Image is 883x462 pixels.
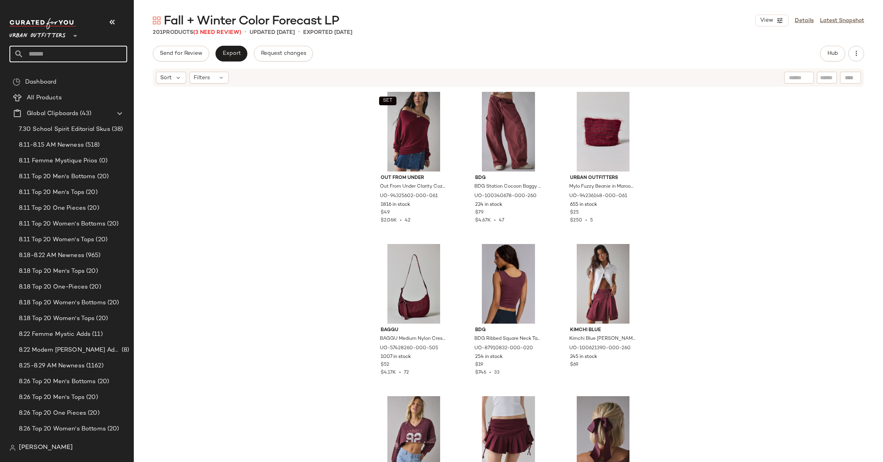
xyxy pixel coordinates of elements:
span: BAGGU Medium Nylon Crescent Bag in [GEOGRAPHIC_DATA] at Urban Outfitters [380,335,446,343]
img: 57428260_505_b [374,244,454,324]
button: SET [379,97,396,105]
span: 7.30 School Spirit Editorial Skus [19,125,110,134]
span: SET [383,98,392,104]
span: 42 [405,218,411,223]
img: 94236148_061_b [564,92,643,171]
span: Urban Outfitters [9,27,66,41]
span: 8.22 Femme Mystic Adds [19,330,91,339]
span: $25 [570,209,579,216]
span: • [582,218,590,223]
span: UO-57428260-000-505 [380,345,438,352]
span: (20) [106,425,119,434]
span: 8.11 Femme Mystique Prios [19,156,98,166]
img: 87910832_020_b [469,244,548,324]
img: svg%3e [13,78,20,86]
span: All Products [27,93,62,102]
button: Hub [820,46,845,61]
span: $4.17K [381,370,396,375]
img: cfy_white_logo.C9jOOHJF.svg [9,18,76,29]
div: Products [153,28,241,37]
span: • [486,370,494,375]
span: 201 [153,30,163,35]
span: 8.11 Top 20 Women's Bottoms [19,220,106,229]
span: (20) [86,204,99,213]
span: 224 in stock [475,201,502,209]
button: Export [215,46,247,61]
span: BDG Station Cocoon Baggy Barrel Leg Cargo Pant in Dark Red, Women's at Urban Outfitters [474,183,541,190]
p: updated [DATE] [250,28,295,37]
span: (20) [96,377,109,386]
button: View [755,15,789,26]
span: 8.26 Top 20 One Pieces [19,409,86,418]
img: svg%3e [153,17,161,24]
a: Details [795,17,814,25]
span: UO-87910832-000-020 [474,345,533,352]
span: 1816 in stock [381,201,410,209]
span: 254 in stock [475,354,503,361]
span: Mylo Fuzzy Beanie in Maroon, Women's at Urban Outfitters [569,183,636,190]
span: 47 [499,218,504,223]
span: 8.11 Top 20 One Pieces [19,204,86,213]
span: $79 [475,209,483,216]
span: (20) [86,409,100,418]
span: Global Clipboards [27,109,78,118]
span: 8.18-8.22 AM Newness [19,251,84,260]
img: 100340678_260_b [469,92,548,171]
span: Request changes [261,50,306,57]
span: (11) [91,330,103,339]
span: 8.26 Top 20 Men's Bottoms [19,377,96,386]
span: 8.11 Top 20 Men's Bottoms [19,172,96,181]
span: (20) [84,188,98,197]
span: [PERSON_NAME] [19,443,73,453]
span: UO-100340678-000-260 [474,193,537,200]
span: $49 [381,209,390,216]
button: Request changes [254,46,313,61]
span: Hub [827,50,838,57]
span: (43) [78,109,91,118]
span: (38) [110,125,123,134]
span: • [244,28,246,37]
span: • [397,218,405,223]
span: (20) [106,298,119,307]
span: 1007 in stock [381,354,411,361]
span: $4.67K [475,218,491,223]
button: Send for Review [153,46,209,61]
span: Urban Outfitters [570,175,637,182]
img: 94325602_061_b [374,92,454,171]
span: 8.22 Modern [PERSON_NAME] Adds [19,346,120,355]
span: BDG [475,175,542,182]
span: • [491,218,499,223]
p: Exported [DATE] [303,28,352,37]
span: (20) [96,172,109,181]
img: 100621390_260_b [564,244,643,324]
span: Fall + Winter Color Forecast LP [164,13,339,29]
span: 8.11 Top 20 Men's Tops [19,188,84,197]
span: Out From Under Clarity Cozy Knit Off-The-Shoulder Top in Maroon, Women's at Urban Outfitters [380,183,446,190]
span: BDG [475,327,542,334]
span: (1162) [85,361,104,371]
span: $250 [570,218,582,223]
span: UO-94325602-000-061 [380,193,438,200]
span: $2.06K [381,218,397,223]
span: (518) [84,141,100,150]
span: UO-100621390-000-260 [569,345,631,352]
span: 8.11 Top 20 Women's Tops [19,235,94,244]
span: $19 [475,361,483,369]
a: Latest Snapshot [820,17,864,25]
span: (3 Need Review) [193,30,241,35]
span: Filters [194,74,210,82]
span: 8.26 Top 20 Men's Tops [19,393,85,402]
img: svg%3e [9,445,16,451]
span: $746 [475,370,486,375]
span: UO-94236148-000-061 [569,193,627,200]
span: Kimchi Blue [PERSON_NAME] Double Buckle-Front Pleated Midi Skirt in Dark Red, Women's at Urban Ou... [569,335,636,343]
span: 8.18 Top 20 Women's Tops [19,314,94,323]
span: 245 in stock [570,354,597,361]
span: Dashboard [25,78,56,87]
span: 655 in stock [570,201,597,209]
span: 8.18 Top 20 Men's Tops [19,267,85,276]
span: 8.25-8.29 AM Newness [19,361,85,371]
span: (0) [98,156,107,166]
span: • [396,370,404,375]
span: View [760,17,773,24]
